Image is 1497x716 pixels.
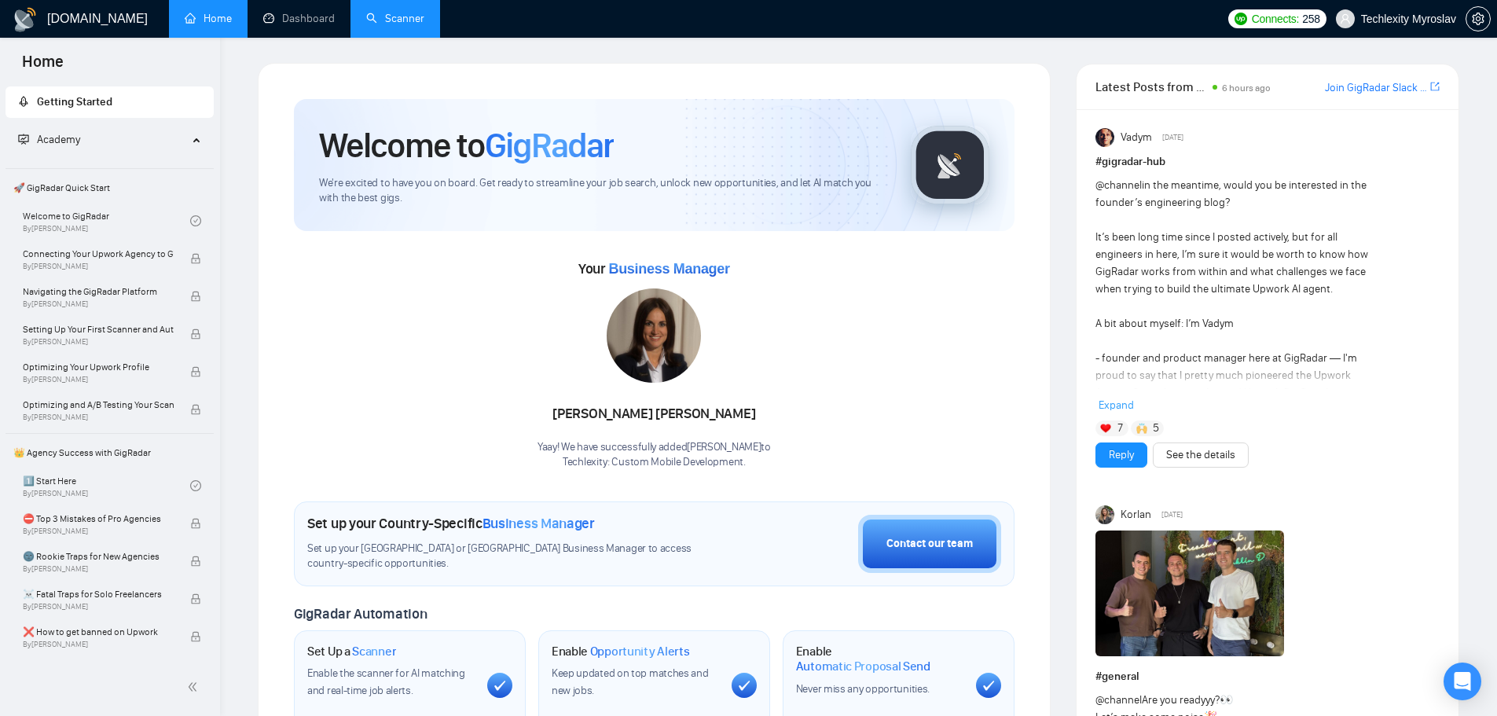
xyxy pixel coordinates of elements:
span: rocket [18,96,29,107]
span: Getting Started [37,95,112,108]
span: By [PERSON_NAME] [23,564,174,574]
span: 👀 [1220,693,1233,707]
span: Your [578,260,730,277]
div: Yaay! We have successfully added [PERSON_NAME] to [538,440,771,470]
span: user [1340,13,1351,24]
span: ☠️ Fatal Traps for Solo Freelancers [23,586,174,602]
span: By [PERSON_NAME] [23,262,174,271]
h1: # general [1095,668,1440,685]
h1: Welcome to [319,124,614,167]
img: ❤️ [1100,423,1111,434]
span: Optimizing and A/B Testing Your Scanner for Better Results [23,397,174,413]
span: Expand [1099,398,1134,412]
span: 6 hours ago [1222,83,1271,94]
span: setting [1466,13,1490,25]
p: Techlexity: Custom Mobile Development . [538,455,771,470]
a: 1️⃣ Start HereBy[PERSON_NAME] [23,468,190,503]
span: lock [190,556,201,567]
span: check-circle [190,215,201,226]
img: F09K6TKUH8F-1760013141754.jpg [1095,531,1284,656]
span: GigRadar Automation [294,605,427,622]
img: Vadym [1095,128,1114,147]
button: setting [1466,6,1491,31]
img: 1686179957054-139.jpg [607,288,701,383]
span: lock [190,518,201,529]
span: Enable the scanner for AI matching and real-time job alerts. [307,666,465,697]
span: @channel [1095,178,1142,192]
span: 5 [1153,420,1159,436]
span: ⛔ Top 3 Mistakes of Pro Agencies [23,511,174,527]
span: Keep updated on top matches and new jobs. [552,666,709,697]
span: export [1430,80,1440,93]
span: By [PERSON_NAME] [23,640,174,649]
button: Contact our team [858,515,1001,573]
span: Connects: [1252,10,1299,28]
span: fund-projection-screen [18,134,29,145]
span: Navigating the GigRadar Platform [23,284,174,299]
a: Join GigRadar Slack Community [1325,79,1427,97]
span: By [PERSON_NAME] [23,413,174,422]
span: Setting Up Your First Scanner and Auto-Bidder [23,321,174,337]
span: Connecting Your Upwork Agency to GigRadar [23,246,174,262]
span: double-left [187,679,203,695]
div: Contact our team [886,535,973,553]
span: lock [190,253,201,264]
a: searchScanner [366,12,424,25]
span: Business Manager [482,515,595,532]
span: [DATE] [1162,130,1183,145]
span: Set up your [GEOGRAPHIC_DATA] or [GEOGRAPHIC_DATA] Business Manager to access country-specific op... [307,542,724,571]
span: lock [190,593,201,604]
span: check-circle [190,480,201,491]
a: dashboardDashboard [263,12,335,25]
span: By [PERSON_NAME] [23,375,174,384]
span: By [PERSON_NAME] [23,527,174,536]
span: Vadym [1121,129,1152,146]
span: By [PERSON_NAME] [23,299,174,309]
a: See the details [1166,446,1235,464]
span: lock [190,631,201,642]
span: lock [190,291,201,302]
div: Open Intercom Messenger [1444,663,1481,700]
a: Welcome to GigRadarBy[PERSON_NAME] [23,204,190,238]
span: Never miss any opportunities. [796,682,930,696]
img: 🙌 [1136,423,1147,434]
img: Korlan [1095,505,1114,524]
span: We're excited to have you on board. Get ready to streamline your job search, unlock new opportuni... [319,176,886,206]
span: 7 [1117,420,1123,436]
span: [DATE] [1161,508,1183,522]
div: [PERSON_NAME] [PERSON_NAME] [538,401,771,428]
li: Getting Started [6,86,214,118]
span: Academy [37,133,80,146]
img: upwork-logo.png [1235,13,1247,25]
span: 258 [1302,10,1319,28]
span: Opportunity Alerts [590,644,690,659]
h1: # gigradar-hub [1095,153,1440,171]
span: lock [190,366,201,377]
a: export [1430,79,1440,94]
span: @channel [1095,693,1142,707]
span: lock [190,329,201,340]
span: Academy [18,133,80,146]
a: homeHome [185,12,232,25]
span: By [PERSON_NAME] [23,337,174,347]
span: Home [9,50,76,83]
span: ❌ How to get banned on Upwork [23,624,174,640]
span: Automatic Proposal Send [796,659,930,674]
h1: Set up your Country-Specific [307,515,595,532]
img: logo [13,7,38,32]
span: By [PERSON_NAME] [23,602,174,611]
span: lock [190,404,201,415]
span: 👑 Agency Success with GigRadar [7,437,212,468]
h1: Enable [796,644,963,674]
span: Optimizing Your Upwork Profile [23,359,174,375]
span: Korlan [1121,506,1151,523]
span: 🚀 GigRadar Quick Start [7,172,212,204]
div: in the meantime, would you be interested in the founder’s engineering blog? It’s been long time s... [1095,177,1371,626]
span: Business Manager [608,261,729,277]
button: See the details [1153,442,1249,468]
a: setting [1466,13,1491,25]
button: Reply [1095,442,1147,468]
img: gigradar-logo.png [911,126,989,204]
span: 🌚 Rookie Traps for New Agencies [23,549,174,564]
span: Scanner [352,644,396,659]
